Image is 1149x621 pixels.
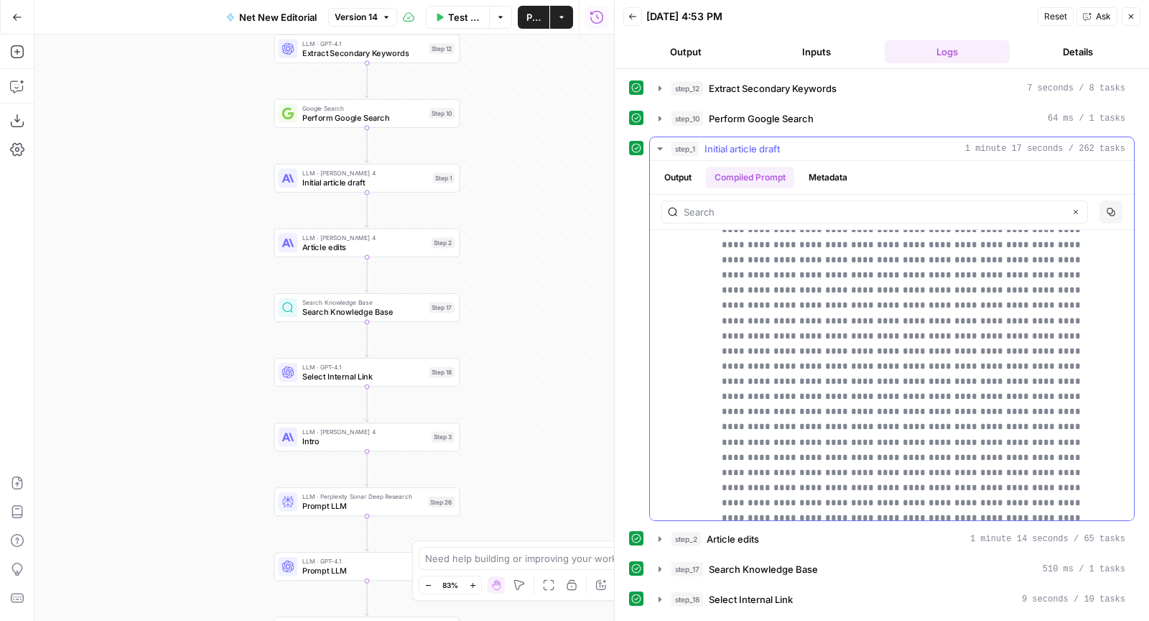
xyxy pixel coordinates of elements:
[274,487,460,516] div: LLM · Perplexity Sonar Deep ResearchPrompt LLMStep 26
[302,241,427,253] span: Article edits
[302,492,423,501] span: LLM · Perplexity Sonar Deep Research
[302,47,424,59] span: Extract Secondary Keywords
[428,497,455,507] div: Step 26
[366,515,369,551] g: Edge from step_26 to step_22
[429,367,455,378] div: Step 18
[335,11,378,24] span: Version 14
[366,321,369,356] g: Edge from step_17 to step_18
[302,298,424,307] span: Search Knowledge Base
[684,205,1064,219] input: Search
[429,302,455,313] div: Step 17
[671,111,703,126] span: step_10
[671,81,703,96] span: step_12
[366,192,369,227] g: Edge from step_1 to step_2
[970,533,1125,546] span: 1 minute 14 seconds / 65 tasks
[650,77,1134,100] button: 7 seconds / 8 tasks
[274,34,460,63] div: LLM · GPT-4.1Extract Secondary KeywordsStep 12
[650,558,1134,581] button: 510 ms / 1 tasks
[366,581,369,616] g: Edge from step_22 to step_4
[432,237,455,248] div: Step 2
[885,40,1010,63] button: Logs
[302,427,427,436] span: LLM · [PERSON_NAME] 4
[707,532,759,546] span: Article edits
[302,362,424,372] span: LLM · GPT-4.1
[274,552,460,581] div: LLM · GPT-4.1Prompt LLMStep 22
[526,10,541,24] span: Publish
[709,111,814,126] span: Perform Google Search
[302,565,423,577] span: Prompt LLM
[650,161,1134,520] div: 1 minute 17 seconds / 262 tasks
[650,588,1134,611] button: 9 seconds / 10 tasks
[709,562,818,576] span: Search Knowledge Base
[366,386,369,421] g: Edge from step_18 to step_3
[671,562,703,576] span: step_17
[650,528,1134,551] button: 1 minute 14 seconds / 65 tasks
[302,39,424,48] span: LLM · GPT-4.1
[1048,112,1125,125] span: 64 ms / 1 tasks
[366,451,369,486] g: Edge from step_3 to step_26
[800,167,856,188] button: Metadata
[302,371,424,383] span: Select Internal Link
[239,10,317,24] span: Net New Editorial
[656,167,700,188] button: Output
[671,142,699,156] span: step_1
[1038,7,1074,26] button: Reset
[650,107,1134,130] button: 64 ms / 1 tasks
[706,167,794,188] button: Compiled Prompt
[302,103,424,113] span: Google Search
[1096,10,1111,23] span: Ask
[754,40,879,63] button: Inputs
[1022,593,1125,606] span: 9 seconds / 10 tasks
[1044,10,1067,23] span: Reset
[302,176,428,188] span: Initial article draft
[671,592,703,607] span: step_18
[302,168,428,178] span: LLM · [PERSON_NAME] 4
[650,137,1134,160] button: 1 minute 17 seconds / 262 tasks
[671,532,701,546] span: step_2
[274,164,460,193] div: LLM · [PERSON_NAME] 4Initial article draftStep 1
[302,233,427,242] span: LLM · [PERSON_NAME] 4
[302,436,427,448] span: Intro
[366,127,369,162] g: Edge from step_10 to step_1
[274,229,460,257] div: LLM · [PERSON_NAME] 4Article editsStep 2
[1015,40,1140,63] button: Details
[302,305,424,318] span: Search Knowledge Base
[1076,7,1117,26] button: Ask
[429,108,455,119] div: Step 10
[433,172,455,183] div: Step 1
[274,358,460,387] div: LLM · GPT-4.1Select Internal LinkStep 18
[429,43,455,54] div: Step 12
[302,111,424,124] span: Perform Google Search
[274,99,460,128] div: Google SearchPerform Google SearchStep 10
[302,556,423,566] span: LLM · GPT-4.1
[328,8,397,27] button: Version 14
[432,432,455,443] div: Step 3
[1027,82,1125,95] span: 7 seconds / 8 tasks
[704,142,780,156] span: Initial article draft
[965,142,1125,155] span: 1 minute 17 seconds / 262 tasks
[302,500,423,512] span: Prompt LLM
[709,592,793,607] span: Select Internal Link
[274,423,460,451] div: LLM · [PERSON_NAME] 4IntroStep 3
[366,63,369,98] g: Edge from step_12 to step_10
[623,40,748,63] button: Output
[218,6,325,29] button: Net New Editorial
[1043,563,1125,576] span: 510 ms / 1 tasks
[709,81,837,96] span: Extract Secondary Keywords
[448,10,481,24] span: Test Workflow
[274,293,460,322] div: Search Knowledge BaseSearch Knowledge BaseStep 17
[518,6,549,29] button: Publish
[442,579,458,591] span: 83%
[426,6,490,29] button: Test Workflow
[366,257,369,292] g: Edge from step_2 to step_17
